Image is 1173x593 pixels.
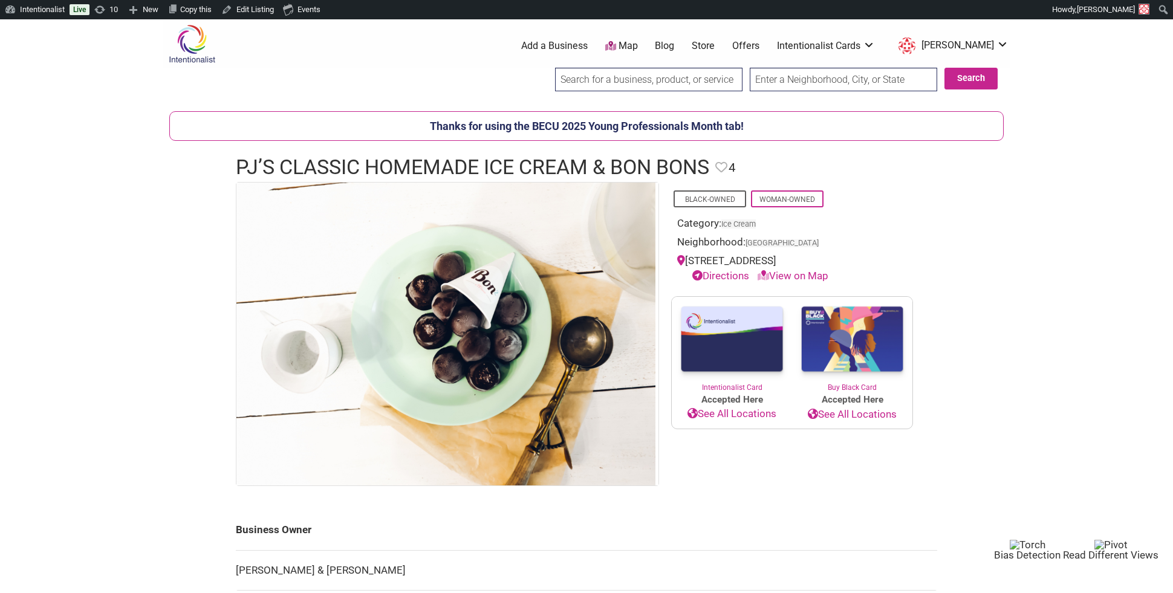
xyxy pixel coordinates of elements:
[677,235,907,253] div: Neighborhood:
[721,219,756,228] a: Ice Cream
[732,39,759,53] a: Offers
[792,407,912,423] a: See All Locations
[892,35,1009,57] li: Sarah-Studer
[236,550,937,591] td: [PERSON_NAME] & [PERSON_NAME]
[236,183,655,485] img: PJ's Classic Ice Cream & Bon Bons
[555,68,742,91] input: Search for a business, product, or service
[685,195,735,204] a: Black-Owned
[892,35,1009,57] a: [PERSON_NAME]
[672,297,792,393] a: Intentionalist Card
[521,39,588,53] a: Add a Business
[677,216,907,235] div: Category:
[792,393,912,407] span: Accepted Here
[994,549,1061,561] span: Bias Detection
[605,39,638,53] a: Map
[1063,539,1158,560] button: Pivot Read Different Views
[70,4,89,15] a: Live
[792,297,912,383] img: Buy Black Card
[1010,540,1045,550] img: Torch
[655,39,674,53] a: Blog
[715,161,727,173] i: Favorite
[1063,549,1158,561] span: Read Different Views
[692,39,715,53] a: Store
[677,253,907,284] div: [STREET_ADDRESS]
[750,68,937,91] input: Enter a Neighborhood, City, or State
[672,297,792,382] img: Intentionalist Card
[777,39,875,53] a: Intentionalist Cards
[236,153,709,182] h1: PJ’s Classic Homemade Ice Cream & Bon Bons
[729,158,735,177] span: 4
[1094,540,1128,550] img: Pivot
[759,195,815,204] a: Woman-Owned
[672,393,792,407] span: Accepted Here
[944,68,998,89] button: Search
[163,24,221,63] img: Intentionalist
[1077,5,1135,14] span: [PERSON_NAME]
[792,297,912,394] a: Buy Black Card
[672,406,792,422] a: See All Locations
[692,270,749,282] a: Directions
[236,510,937,550] td: Business Owner
[430,120,744,132] b: Thanks for using the BECU 2025 Young Professionals Month tab!
[746,239,819,247] span: [GEOGRAPHIC_DATA]
[758,270,828,282] a: View on Map
[994,539,1061,560] button: Torch Bias Detection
